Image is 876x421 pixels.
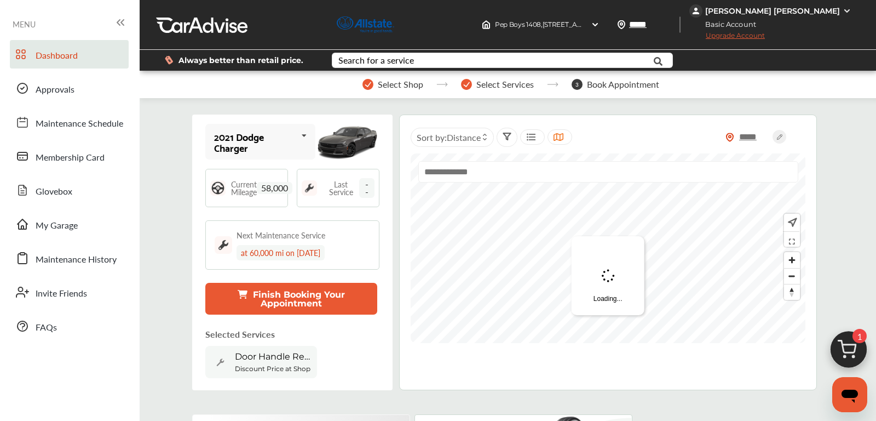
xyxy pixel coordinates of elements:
img: recenter.ce011a49.svg [786,217,797,229]
img: stepper-arrow.e24c07c6.svg [547,82,558,87]
span: Pep Boys 1408 , [STREET_ADDRESS] [GEOGRAPHIC_DATA] , PA 19147 [495,20,705,29]
button: Zoom in [784,252,800,268]
img: stepper-arrow.e24c07c6.svg [436,82,448,87]
p: Selected Services [205,328,275,340]
a: Invite Friends [10,278,129,306]
img: maintenance_logo [215,236,232,254]
img: jVpblrzwTbfkPYzPPzSLxeg0AAAAASUVORK5CYII= [689,4,702,18]
span: Basic Account [690,19,764,30]
img: steering_logo [210,180,226,196]
div: Search for a service [338,56,414,65]
a: Membership Card [10,142,129,170]
a: Maintenance Schedule [10,108,129,136]
span: 1 [852,329,867,343]
span: Invite Friends [36,287,87,301]
span: Glovebox [36,185,72,199]
span: Select Shop [378,79,423,89]
button: Reset bearing to north [784,284,800,300]
button: Zoom out [784,268,800,284]
img: stepper-checkmark.b5569197.svg [461,79,472,90]
div: Loading... [572,236,644,315]
canvas: Map [411,153,806,343]
span: 58,000 [257,182,292,194]
span: Current Mileage [231,180,257,196]
span: 3 [572,79,583,90]
span: My Garage [36,219,78,233]
img: WGsFRI8htEPBVLJbROoPRyZpYNWhNONpIPPETTm6eUC0GeLEiAAAAAElFTkSuQmCC [843,7,851,15]
img: location_vector_orange.38f05af8.svg [725,133,734,142]
img: maintenance_logo [302,180,317,196]
img: cart_icon.3d0951e8.svg [822,326,875,379]
span: Sort by : [417,131,481,144]
span: Maintenance History [36,253,117,267]
div: Next Maintenance Service [237,230,325,241]
iframe: Button to launch messaging window [832,377,867,412]
span: MENU [13,20,36,29]
span: Approvals [36,83,74,97]
a: Maintenance History [10,244,129,272]
img: header-divider.bc55588e.svg [679,16,681,33]
span: Upgrade Account [689,31,765,45]
span: -- [359,178,374,198]
div: 2021 Dodge Charger [214,131,297,153]
span: Maintenance Schedule [36,117,123,131]
span: Distance [447,131,481,144]
img: header-home-logo.8d720a4f.svg [482,20,491,29]
span: Last Service [322,180,360,196]
span: Book Appointment [587,79,659,89]
img: stepper-checkmark.b5569197.svg [362,79,373,90]
a: My Garage [10,210,129,238]
button: Finish Booking Your Appointment [205,283,377,315]
a: FAQs [10,312,129,340]
div: at 60,000 mi on [DATE] [237,245,325,260]
img: header-down-arrow.9dd2ce7d.svg [591,20,600,29]
span: Membership Card [36,151,105,165]
img: dollor_label_vector.a70140d1.svg [165,55,173,65]
a: Approvals [10,74,129,103]
img: mobile_14288_st0640_046.png [315,118,379,166]
img: default_wrench_icon.d1a43860.svg [211,352,230,372]
a: Glovebox [10,176,129,204]
span: Select Services [476,79,534,89]
span: Always better than retail price. [178,56,303,64]
span: FAQs [36,321,57,335]
span: Door Handle Reinforcement [235,351,312,362]
div: [PERSON_NAME] [PERSON_NAME] [705,6,840,16]
b: Discount Price at Shop [235,365,310,373]
a: Dashboard [10,40,129,69]
span: Dashboard [36,49,78,63]
img: location_vector.a44bc228.svg [617,20,626,29]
